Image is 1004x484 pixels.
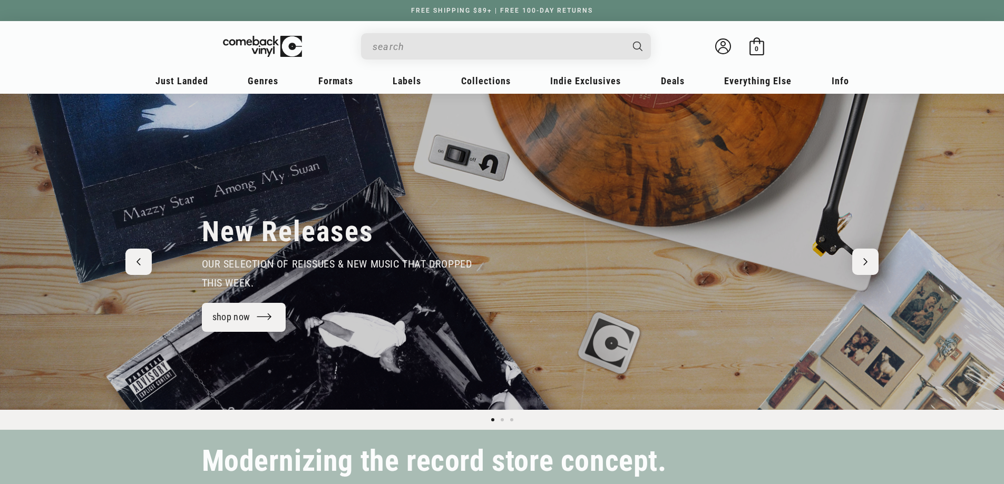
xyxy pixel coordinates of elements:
[507,415,516,424] button: Load slide 3 of 3
[498,415,507,424] button: Load slide 2 of 3
[125,249,152,275] button: Previous slide
[550,75,621,86] span: Indie Exclusives
[361,33,651,60] div: Search
[724,75,792,86] span: Everything Else
[488,415,498,424] button: Load slide 1 of 3
[318,75,353,86] span: Formats
[202,214,374,249] h2: New Releases
[461,75,511,86] span: Collections
[202,303,286,332] a: shop now
[832,75,849,86] span: Info
[248,75,278,86] span: Genres
[401,7,603,14] a: FREE SHIPPING $89+ | FREE 100-DAY RETURNS
[393,75,421,86] span: Labels
[852,249,879,275] button: Next slide
[661,75,685,86] span: Deals
[755,45,758,53] span: 0
[202,449,667,473] h2: Modernizing the record store concept.
[373,36,622,57] input: search
[623,33,652,60] button: Search
[202,258,472,289] span: our selection of reissues & new music that dropped this week.
[155,75,208,86] span: Just Landed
